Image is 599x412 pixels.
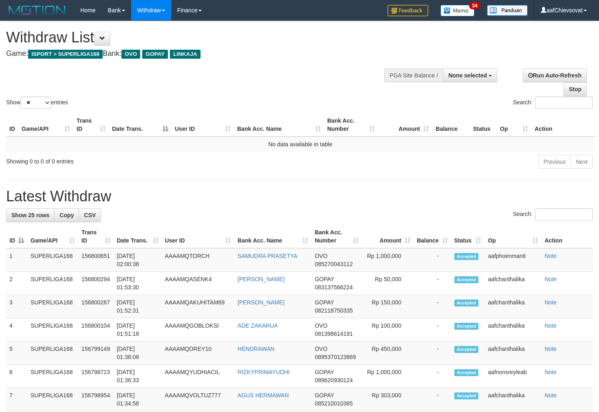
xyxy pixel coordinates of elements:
[544,276,557,282] a: Note
[484,248,541,272] td: aafphoenmanit
[6,4,68,16] img: MOTION_logo.png
[78,248,114,272] td: 156800651
[454,323,479,330] span: Accepted
[54,208,79,222] a: Copy
[513,97,593,109] label: Search:
[27,341,78,365] td: SUPERLIGA168
[27,295,78,318] td: SUPERLIGA168
[78,295,114,318] td: 156800287
[315,276,334,282] span: GOPAY
[6,29,391,46] h1: Withdraw List
[27,388,78,411] td: SUPERLIGA168
[114,272,162,295] td: [DATE] 01:53:30
[6,225,27,248] th: ID: activate to sort column descending
[315,330,352,337] span: Copy 081398614191 to clipboard
[238,253,297,259] a: SAMUDRA PRASETYA
[162,272,235,295] td: AAAAMQASENK4
[487,5,528,16] img: panduan.png
[162,388,235,411] td: AAAAMQVOLTUZ777
[484,272,541,295] td: aafchanthalika
[170,50,200,59] span: LINKAJA
[6,113,18,137] th: ID
[315,322,327,329] span: OVO
[311,225,361,248] th: Bank Acc. Number: activate to sort column ascending
[362,295,414,318] td: Rp 150,000
[448,72,487,79] span: None selected
[78,365,114,388] td: 156798723
[6,388,27,411] td: 7
[6,97,68,109] label: Show entries
[79,208,101,222] a: CSV
[6,50,391,58] h4: Game: Bank:
[6,248,27,272] td: 1
[73,113,109,137] th: Trans ID: activate to sort column ascending
[234,225,311,248] th: Bank Acc. Name: activate to sort column ascending
[315,354,356,360] span: Copy 0895370123869 to clipboard
[238,369,290,375] a: RIZKYPRIMAYUDHI
[484,388,541,411] td: aafchanthalika
[362,225,414,248] th: Amount: activate to sort column ascending
[315,392,334,399] span: GOPAY
[388,5,428,16] img: Feedback.jpg
[454,369,479,376] span: Accepted
[238,392,289,399] a: AGUS HERMAWAN
[484,365,541,388] td: aafnonsreyleab
[238,299,284,306] a: [PERSON_NAME]
[114,225,162,248] th: Date Trans.: activate to sort column ascending
[6,295,27,318] td: 3
[538,155,571,169] a: Previous
[27,248,78,272] td: SUPERLIGA168
[6,365,27,388] td: 6
[414,341,451,365] td: -
[454,300,479,306] span: Accepted
[497,113,531,137] th: Op: activate to sort column ascending
[78,318,114,341] td: 156800104
[78,341,114,365] td: 156799149
[535,208,593,220] input: Search:
[78,272,114,295] td: 156800294
[362,272,414,295] td: Rp 50,000
[315,400,352,407] span: Copy 085210010365 to clipboard
[362,365,414,388] td: Rp 1,000,000
[315,299,334,306] span: GOPAY
[162,248,235,272] td: AAAAMQTORCH
[6,272,27,295] td: 2
[414,295,451,318] td: -
[162,225,235,248] th: User ID: activate to sort column ascending
[6,154,244,165] div: Showing 0 to 0 of 0 entries
[484,295,541,318] td: aafchanthalika
[162,365,235,388] td: AAAAMQYUDHIACIL
[541,225,593,248] th: Action
[6,341,27,365] td: 5
[6,188,593,205] h1: Latest Withdraw
[11,212,49,218] span: Show 25 rows
[544,369,557,375] a: Note
[162,295,235,318] td: AAAAMQAKUHITAM69
[564,82,587,96] a: Stop
[172,113,234,137] th: User ID: activate to sort column ascending
[432,113,470,137] th: Balance
[20,97,51,109] select: Showentries
[414,225,451,248] th: Balance: activate to sort column ascending
[454,346,479,353] span: Accepted
[484,318,541,341] td: aafchanthalika
[443,68,497,82] button: None selected
[484,225,541,248] th: Op: activate to sort column ascending
[315,377,352,383] span: Copy 089620930124 to clipboard
[484,341,541,365] td: aafchanthalika
[162,318,235,341] td: AAAAMQGOBLOKSI
[470,113,497,137] th: Status
[384,68,443,82] div: PGA Site Balance /
[114,295,162,318] td: [DATE] 01:52:31
[114,341,162,365] td: [DATE] 01:38:08
[162,341,235,365] td: AAAAMQDREY10
[362,318,414,341] td: Rp 100,000
[523,68,587,82] a: Run Auto-Refresh
[6,318,27,341] td: 4
[114,365,162,388] td: [DATE] 01:36:33
[535,97,593,109] input: Search:
[315,369,334,375] span: GOPAY
[18,113,73,137] th: Game/API: activate to sort column ascending
[454,276,479,283] span: Accepted
[531,113,595,137] th: Action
